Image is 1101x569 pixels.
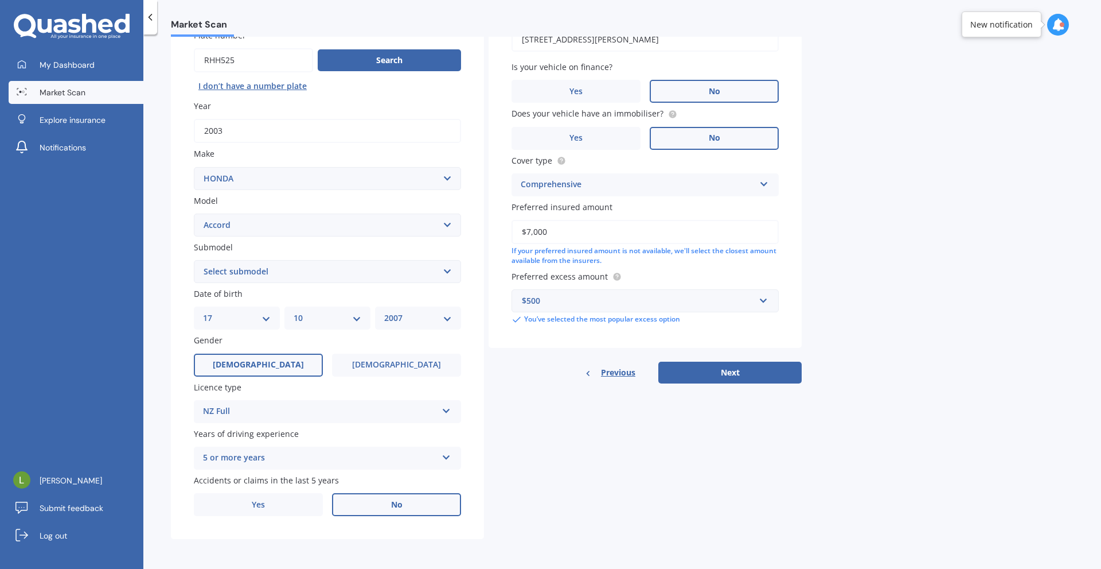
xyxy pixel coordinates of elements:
[194,100,211,111] span: Year
[194,195,218,206] span: Model
[194,242,233,253] span: Submodel
[569,87,583,96] span: Yes
[569,133,583,143] span: Yes
[9,497,143,520] a: Submit feedback
[213,360,304,370] span: [DEMOGRAPHIC_DATA]
[194,149,214,160] span: Make
[40,502,103,514] span: Submit feedback
[40,114,106,126] span: Explore insurance
[40,142,86,153] span: Notifications
[521,178,755,192] div: Comprehensive
[512,220,779,244] input: Enter amount
[194,77,311,95] button: I don’t have a number plate
[40,475,102,486] span: [PERSON_NAME]
[512,315,779,325] div: You’ve selected the most popular excess option
[194,288,243,299] span: Date of birth
[512,61,612,72] span: Is your vehicle on finance?
[709,133,720,143] span: No
[522,295,755,307] div: $500
[9,81,143,104] a: Market Scan
[658,362,802,384] button: Next
[601,364,635,381] span: Previous
[709,87,720,96] span: No
[9,109,143,131] a: Explore insurance
[9,524,143,547] a: Log out
[203,451,437,465] div: 5 or more years
[40,87,85,98] span: Market Scan
[512,246,779,266] div: If your preferred insured amount is not available, we'll select the closest amount available from...
[352,360,441,370] span: [DEMOGRAPHIC_DATA]
[203,405,437,419] div: NZ Full
[194,428,299,439] span: Years of driving experience
[391,500,403,510] span: No
[194,475,339,486] span: Accidents or claims in the last 5 years
[9,136,143,159] a: Notifications
[512,109,663,119] span: Does your vehicle have an immobiliser?
[512,202,612,212] span: Preferred insured amount
[40,530,67,541] span: Log out
[318,49,461,71] button: Search
[194,382,241,393] span: Licence type
[40,59,95,71] span: My Dashboard
[512,271,608,282] span: Preferred excess amount
[194,48,313,72] input: Enter plate number
[252,500,265,510] span: Yes
[194,119,461,143] input: YYYY
[970,19,1033,30] div: New notification
[512,28,779,52] input: Enter address
[9,469,143,492] a: [PERSON_NAME]
[9,53,143,76] a: My Dashboard
[512,155,552,166] span: Cover type
[171,19,234,34] span: Market Scan
[13,471,30,489] img: ACg8ocKMHAG0fzxpNkkQ9-yn0ELZX053GcIQph7sCMujXKWT0gjLbqY=s96-c
[194,335,222,346] span: Gender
